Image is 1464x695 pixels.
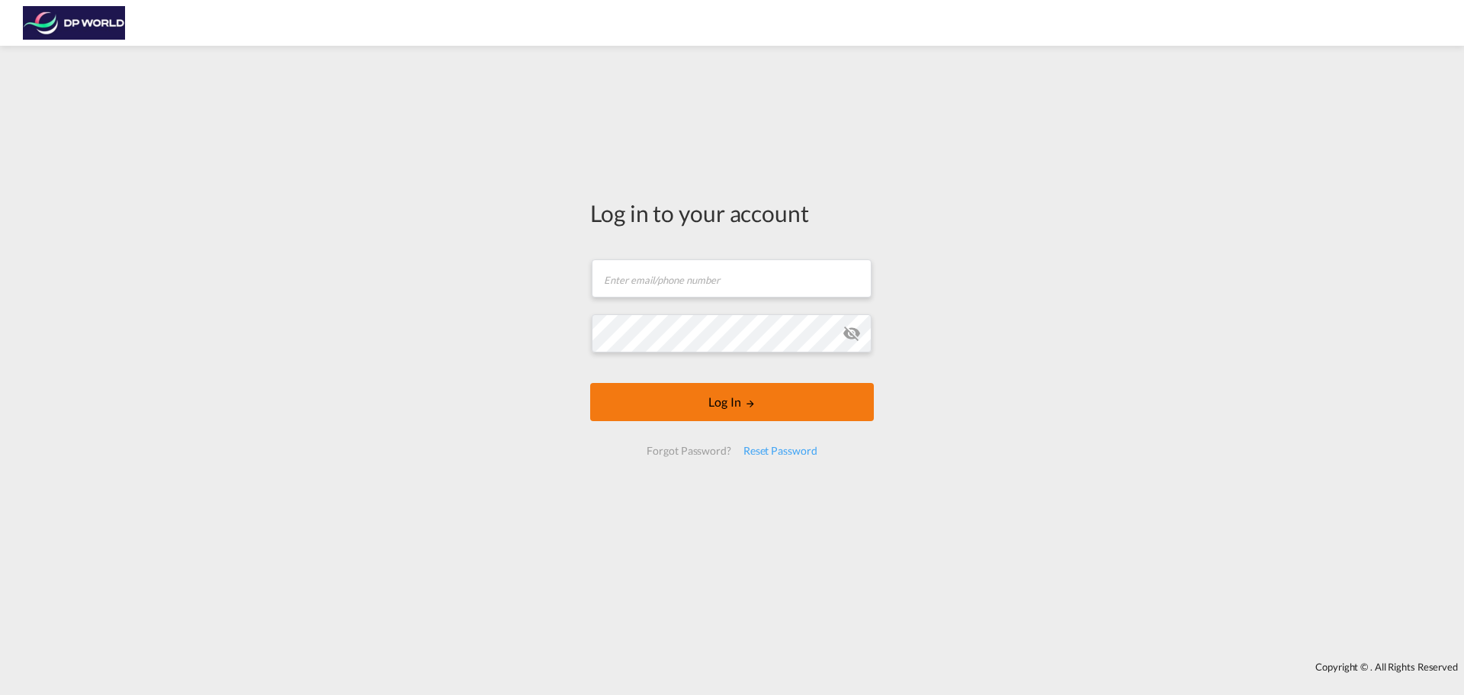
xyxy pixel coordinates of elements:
[640,437,737,465] div: Forgot Password?
[590,383,874,421] button: LOGIN
[592,259,872,298] input: Enter email/phone number
[23,6,126,40] img: c08ca190194411f088ed0f3ba295208c.png
[843,324,861,343] md-icon: icon-eye-off
[590,197,874,229] div: Log in to your account
[737,437,823,465] div: Reset Password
